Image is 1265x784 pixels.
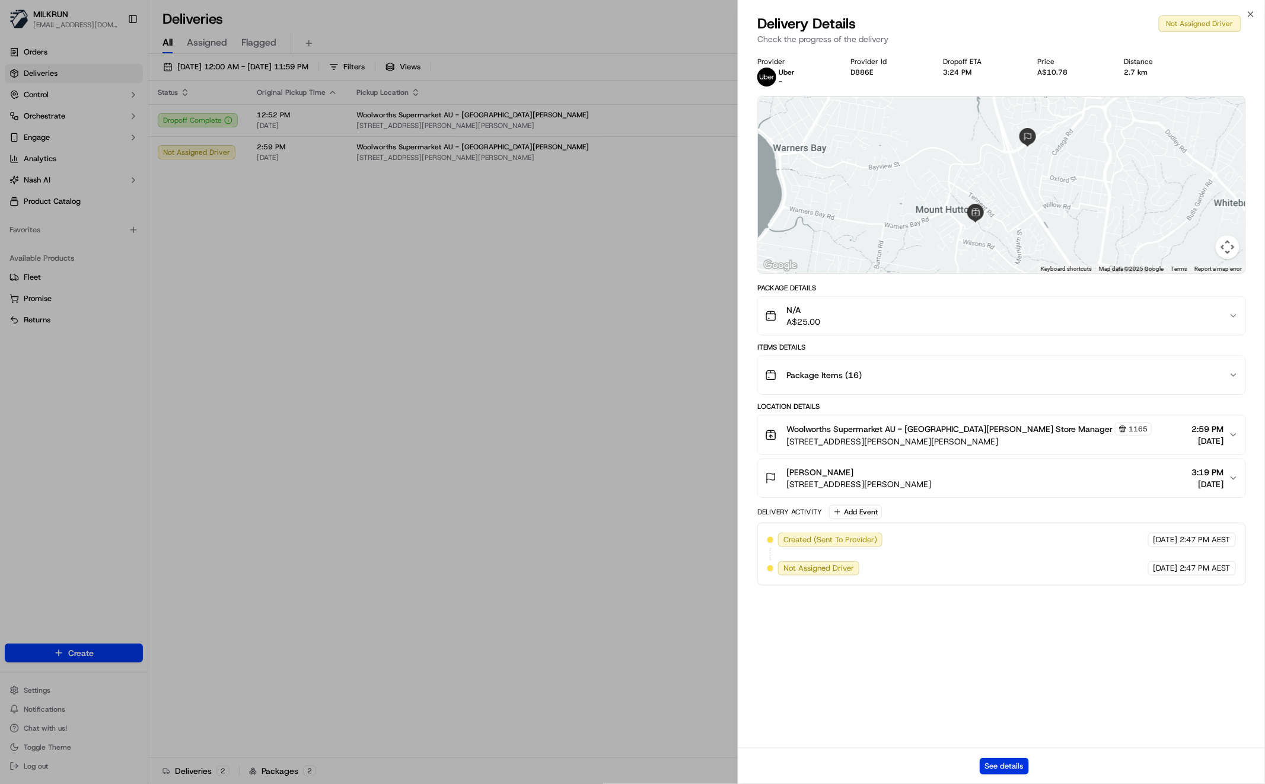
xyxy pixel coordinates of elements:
[779,77,782,87] span: -
[786,423,1113,435] span: Woolworths Supermarket AU - [GEOGRAPHIC_DATA][PERSON_NAME] Store Manager
[100,173,110,183] div: 💻
[118,201,144,210] span: Pylon
[1038,57,1105,66] div: Price
[24,172,91,184] span: Knowledge Base
[786,478,931,490] span: [STREET_ADDRESS][PERSON_NAME]
[851,68,874,77] button: D886E
[95,167,195,188] a: 💻API Documentation
[783,563,854,574] span: Not Assigned Driver
[1129,424,1148,434] span: 1165
[757,33,1246,45] p: Check the progress of the delivery
[1041,265,1092,273] button: Keyboard shortcuts
[786,316,820,328] span: A$25.00
[980,758,1029,775] button: See details
[761,258,800,273] a: Open this area in Google Maps (opens a new window)
[12,173,21,183] div: 📗
[829,505,882,519] button: Add Event
[1154,535,1178,545] span: [DATE]
[757,507,822,517] div: Delivery Activity
[12,113,33,135] img: 1736555255976-a54dd68f-1ca7-489b-9aae-adbdc363a1c4
[761,258,800,273] img: Google
[757,68,776,87] img: uber-new-logo.jpeg
[12,47,216,66] p: Welcome 👋
[851,57,924,66] div: Provider Id
[757,57,831,66] div: Provider
[1192,466,1224,478] span: 3:19 PM
[758,459,1245,497] button: [PERSON_NAME][STREET_ADDRESS][PERSON_NAME]3:19 PM[DATE]
[1124,57,1190,66] div: Distance
[786,436,1152,447] span: [STREET_ADDRESS][PERSON_NAME][PERSON_NAME]
[1171,265,1187,272] a: Terms (opens in new tab)
[1038,68,1105,77] div: A$10.78
[757,402,1246,411] div: Location Details
[758,297,1245,335] button: N/AA$25.00
[943,68,1018,77] div: 3:24 PM
[758,356,1245,394] button: Package Items (16)
[1124,68,1190,77] div: 2.7 km
[943,57,1018,66] div: Dropoff ETA
[1192,478,1224,490] span: [DATE]
[1180,563,1231,574] span: 2:47 PM AEST
[786,369,862,381] span: Package Items ( 16 )
[758,415,1245,455] button: Woolworths Supermarket AU - [GEOGRAPHIC_DATA][PERSON_NAME] Store Manager1165[STREET_ADDRESS][PERS...
[786,466,853,478] span: [PERSON_NAME]
[757,14,856,33] span: Delivery Details
[31,76,214,89] input: Got a question? Start typing here...
[757,283,1246,293] div: Package Details
[783,535,877,545] span: Created (Sent To Provider)
[757,343,1246,352] div: Items Details
[786,304,820,316] span: N/A
[12,12,36,36] img: Nash
[84,200,144,210] a: Powered byPylon
[1194,265,1242,272] a: Report a map error
[1154,563,1178,574] span: [DATE]
[40,125,150,135] div: We're available if you need us!
[40,113,195,125] div: Start new chat
[112,172,190,184] span: API Documentation
[7,167,95,188] a: 📗Knowledge Base
[1216,235,1239,259] button: Map camera controls
[1099,265,1164,272] span: Map data ©2025 Google
[1192,435,1224,447] span: [DATE]
[1192,423,1224,435] span: 2:59 PM
[202,117,216,131] button: Start new chat
[779,68,795,77] p: Uber
[1180,535,1231,545] span: 2:47 PM AEST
